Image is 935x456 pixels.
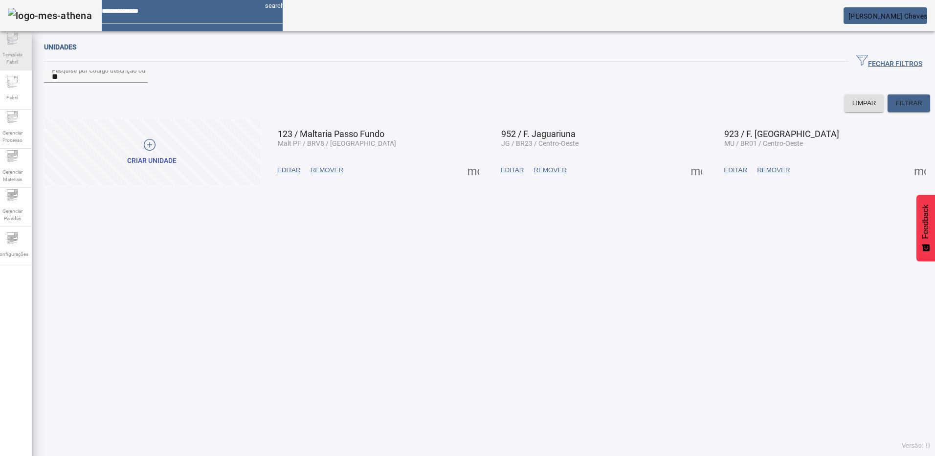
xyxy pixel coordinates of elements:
[848,53,930,70] button: FECHAR FILTROS
[277,165,301,175] span: EDITAR
[688,161,705,179] button: Mais
[852,98,876,108] span: LIMPAR
[752,161,795,179] button: REMOVER
[724,129,839,139] span: 923 / F. [GEOGRAPHIC_DATA]
[529,161,571,179] button: REMOVER
[921,205,930,239] span: Feedback
[501,165,524,175] span: EDITAR
[911,161,929,179] button: Mais
[534,165,566,175] span: REMOVER
[272,161,306,179] button: EDITAR
[856,54,922,69] span: FECHAR FILTROS
[848,12,927,20] span: [PERSON_NAME] Chaves
[311,165,343,175] span: REMOVER
[127,156,177,166] div: Criar unidade
[278,129,384,139] span: 123 / Maltaria Passo Fundo
[902,442,930,449] span: Versão: ()
[496,161,529,179] button: EDITAR
[465,161,482,179] button: Mais
[916,195,935,261] button: Feedback - Mostrar pesquisa
[501,139,579,147] span: JG / BR23 / Centro-Oeste
[278,139,396,147] span: Malt PF / BRV8 / [GEOGRAPHIC_DATA]
[719,161,752,179] button: EDITAR
[724,139,803,147] span: MU / BR01 / Centro-Oeste
[306,161,348,179] button: REMOVER
[3,91,21,104] span: Fabril
[757,165,790,175] span: REMOVER
[501,129,576,139] span: 952 / F. Jaguariuna
[895,98,922,108] span: FILTRAR
[52,67,160,73] mat-label: Pesquise por Código descrição ou sigla
[845,94,884,112] button: LIMPAR
[888,94,930,112] button: FILTRAR
[724,165,747,175] span: EDITAR
[44,43,76,51] span: Unidades
[44,119,260,185] button: Criar unidade
[8,8,92,23] img: logo-mes-athena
